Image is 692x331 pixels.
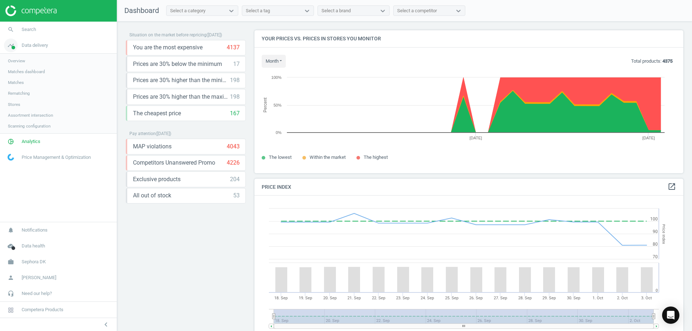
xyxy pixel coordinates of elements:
[518,296,532,300] tspan: 28. Sep
[263,97,268,112] tspan: Percent
[593,296,603,300] tspan: 1. Oct
[372,296,385,300] tspan: 22. Sep
[421,296,434,300] tspan: 24. Sep
[97,320,115,329] button: chevron_left
[230,109,240,117] div: 167
[542,296,556,300] tspan: 29. Sep
[4,23,18,36] i: search
[567,296,580,300] tspan: 30. Sep
[8,112,53,118] span: Assortment intersection
[254,30,683,47] h4: Your prices vs. prices in stores you monitor
[22,259,46,265] span: Sephora DK
[5,5,57,16] img: ajHJNr6hYgQAAAAASUVORK5CYII=
[641,296,652,300] tspan: 3. Oct
[22,274,56,281] span: [PERSON_NAME]
[22,307,63,313] span: Competera Products
[133,93,230,101] span: Prices are 30% higher than the maximal
[133,60,222,68] span: Prices are 30% below the minimum
[230,93,240,101] div: 198
[22,227,48,233] span: Notifications
[207,32,222,37] span: ( [DATE] )
[617,296,628,300] tspan: 2. Oct
[667,182,676,192] a: open_in_new
[133,143,172,151] span: MAP violations
[274,103,281,107] text: 50%
[8,102,20,107] span: Stores
[661,224,666,244] tspan: Price Index
[653,242,658,247] text: 80
[8,80,24,85] span: Matches
[276,130,281,135] text: 0%
[321,8,351,14] div: Select a brand
[662,58,673,64] b: 4375
[4,39,18,52] i: timeline
[8,69,45,75] span: Matches dashboard
[133,109,181,117] span: The cheapest price
[4,255,18,269] i: work
[124,6,159,15] span: Dashboard
[133,192,171,200] span: All out of stock
[22,42,48,49] span: Data delivery
[445,296,458,300] tspan: 25. Sep
[233,192,240,200] div: 53
[254,179,683,196] h4: Price Index
[22,290,52,297] span: Need our help?
[227,143,240,151] div: 4043
[662,307,679,324] div: Open Intercom Messenger
[397,8,437,14] div: Select a competitor
[8,58,25,64] span: Overview
[227,159,240,167] div: 4226
[310,155,346,160] span: Within the market
[227,44,240,52] div: 4137
[470,136,482,140] tspan: [DATE]
[22,243,45,249] span: Data health
[656,288,658,293] text: 0
[133,44,203,52] span: You are the most expensive
[102,320,110,329] i: chevron_left
[269,155,292,160] span: The lowest
[494,296,507,300] tspan: 27. Sep
[274,296,288,300] tspan: 18. Sep
[133,175,181,183] span: Exclusive products
[129,32,207,37] span: Situation on the market before repricing
[8,123,50,129] span: Scanning configuration
[667,182,676,191] i: open_in_new
[22,154,91,161] span: Price Management & Optimization
[4,135,18,148] i: pie_chart_outlined
[22,26,36,33] span: Search
[364,155,388,160] span: The highest
[650,216,658,222] text: 100
[262,55,286,68] button: month
[653,254,658,259] text: 70
[469,296,483,300] tspan: 26. Sep
[8,90,30,96] span: Rematching
[246,8,270,14] div: Select a tag
[396,296,409,300] tspan: 23. Sep
[299,296,312,300] tspan: 19. Sep
[653,229,658,234] text: 90
[642,136,655,140] tspan: [DATE]
[133,76,230,84] span: Prices are 30% higher than the minimum
[4,239,18,253] i: cloud_done
[233,60,240,68] div: 17
[129,131,156,136] span: Pay attention
[133,159,215,167] span: Competitors Unanswered Promo
[4,223,18,237] i: notifications
[22,138,40,145] span: Analytics
[631,58,673,64] p: Total products:
[230,76,240,84] div: 198
[156,131,171,136] span: ( [DATE] )
[230,175,240,183] div: 204
[271,75,281,80] text: 100%
[323,296,337,300] tspan: 20. Sep
[4,287,18,300] i: headset_mic
[170,8,205,14] div: Select a category
[8,154,14,161] img: wGWNvw8QSZomAAAAABJRU5ErkJggg==
[347,296,361,300] tspan: 21. Sep
[4,271,18,285] i: person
